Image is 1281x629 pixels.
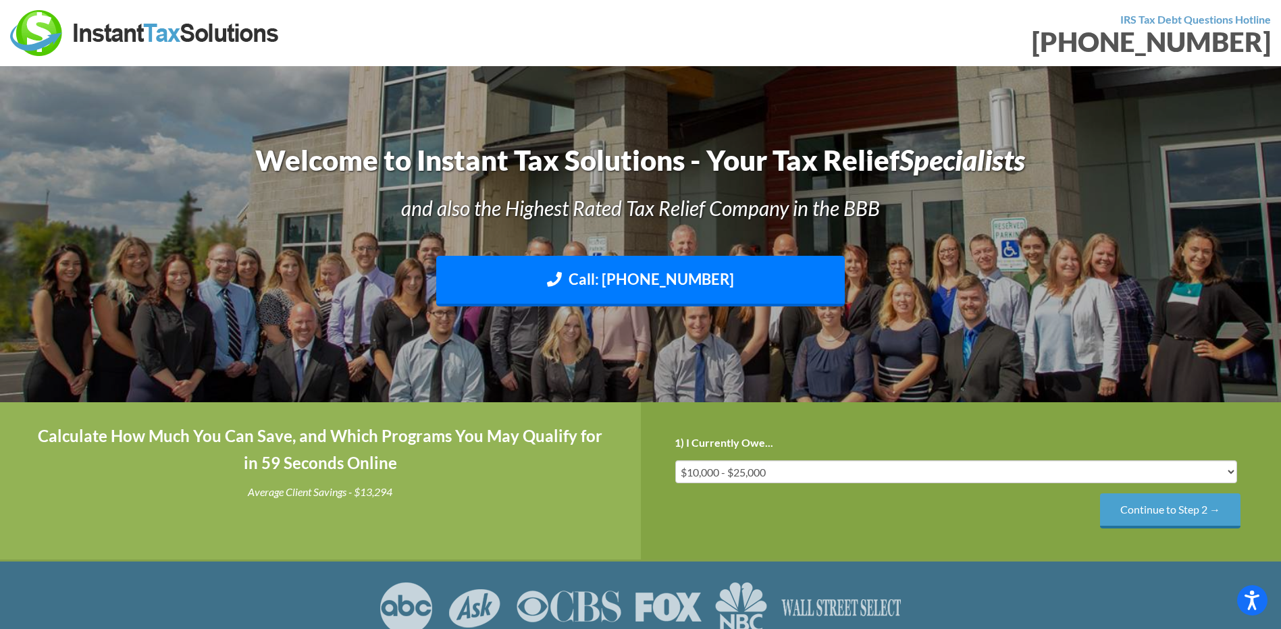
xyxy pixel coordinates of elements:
img: Instant Tax Solutions Logo [10,10,280,56]
i: Average Client Savings - $13,294 [248,485,392,498]
h4: Calculate How Much You Can Save, and Which Programs You May Qualify for in 59 Seconds Online [34,422,607,478]
strong: IRS Tax Debt Questions Hotline [1120,13,1271,26]
a: Call: [PHONE_NUMBER] [436,256,844,306]
a: Instant Tax Solutions Logo [10,25,280,38]
div: [PHONE_NUMBER] [651,28,1272,55]
i: Specialists [899,143,1025,177]
h1: Welcome to Instant Tax Solutions - Your Tax Relief [136,140,1144,180]
input: Continue to Step 2 → [1100,493,1240,528]
h3: and also the Highest Rated Tax Relief Company in the BBB [136,194,1144,222]
label: 1) I Currently Owe... [675,436,773,450]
